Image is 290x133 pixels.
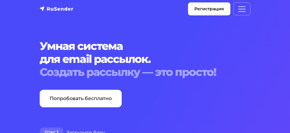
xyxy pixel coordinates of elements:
[40,66,250,79] div: Создать рассылку — это просто!
[40,40,250,79] h1: Умная система для email рассылок.
[188,2,230,15] a: Регистрация
[40,6,74,12] img: RuSender
[233,2,250,15] button: Меню
[40,90,122,107] a: Попробовать бесплатно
